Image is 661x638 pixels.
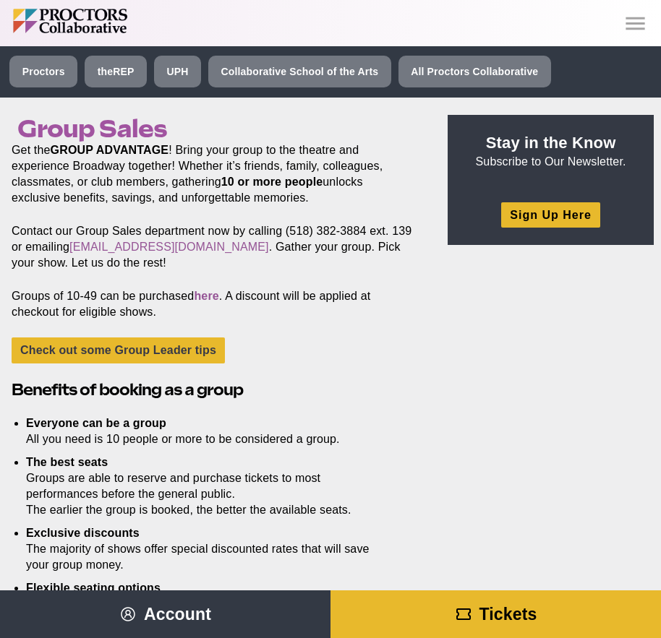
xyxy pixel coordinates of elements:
strong: 10 or more people [221,176,323,188]
a: theREP [85,56,147,87]
a: here [194,290,218,302]
li: Groups are able to reserve and purchase tickets to most performances before the general public. T... [26,454,393,518]
h1: Group Sales [17,115,414,142]
strong: GROUP ADVANTAGE [51,144,169,156]
a: Sign Up Here [501,202,600,228]
span: Account [144,605,211,624]
p: Subscribe to Our Newsletter. [465,132,636,170]
li: The majority of shows offer special discounted rates that will save your group money. [26,525,393,573]
a: Tickets [330,590,661,638]
p: Groups of 10-49 can be purchased . A discount will be applied at checkout for eligible shows. [12,288,414,320]
strong: The best seats [26,456,108,468]
strong: Exclusive discounts [26,527,140,539]
img: Proctors logo [13,9,197,33]
a: UPH [154,56,201,87]
strong: Stay in the Know [486,134,616,152]
li: All you need is 10 people or more to be considered a group. [26,415,393,447]
a: All Proctors Collaborative [398,56,551,87]
a: [EMAIL_ADDRESS][DOMAIN_NAME] [69,241,269,253]
a: Check out some Group Leader tips [12,337,225,363]
p: Get the ! Bring your group to the theatre and experience Broadway together! Whether it’s friends,... [12,142,414,206]
span: Tickets [479,605,537,624]
p: Contact our Group Sales department now by calling (518) 382-3884 ext. 139 or emailing . Gather yo... [12,223,414,271]
strong: Everyone can be a group [26,417,166,429]
a: Collaborative School of the Arts [208,56,391,87]
a: Proctors [9,56,77,87]
h2: Benefits of booking as a group [12,379,414,401]
strong: Flexible seating options [26,582,161,594]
